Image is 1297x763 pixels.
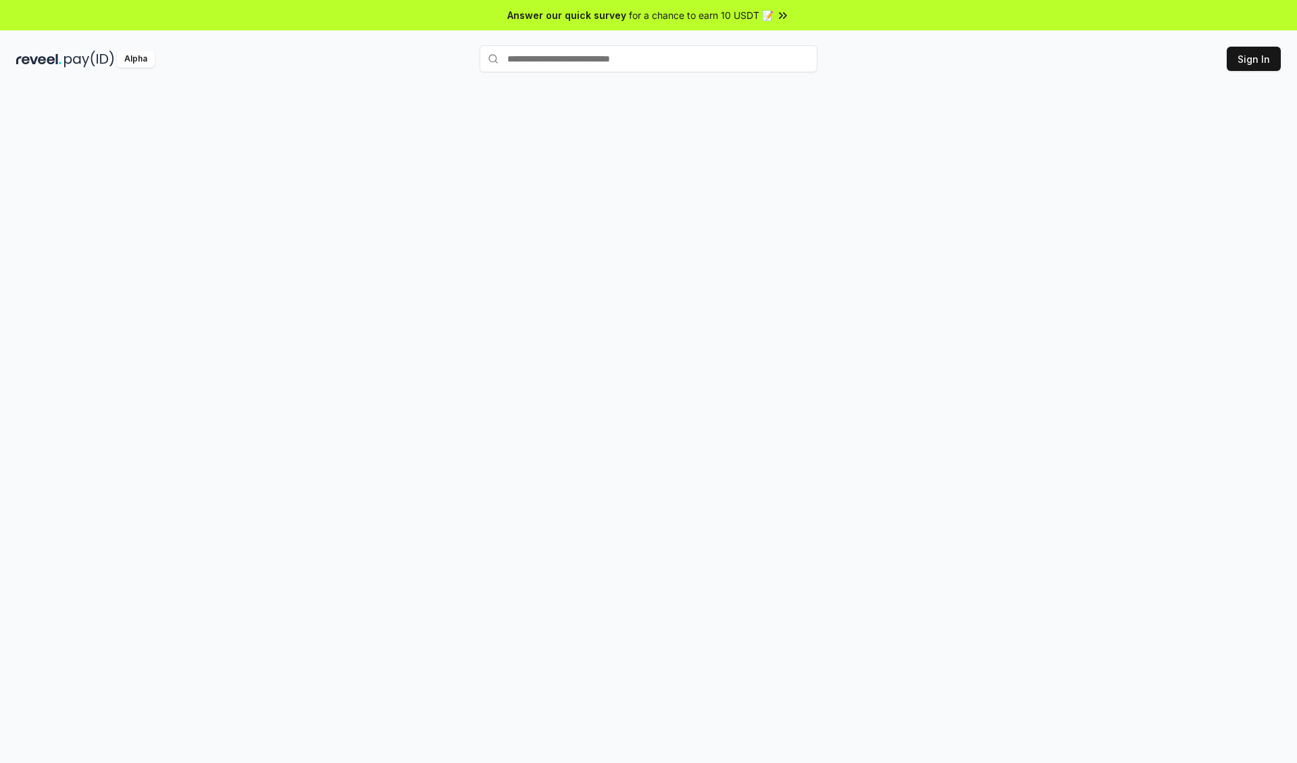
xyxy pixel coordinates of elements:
button: Sign In [1227,47,1281,71]
div: Alpha [117,51,155,68]
img: pay_id [64,51,114,68]
span: Answer our quick survey [507,8,626,22]
span: for a chance to earn 10 USDT 📝 [629,8,773,22]
img: reveel_dark [16,51,61,68]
